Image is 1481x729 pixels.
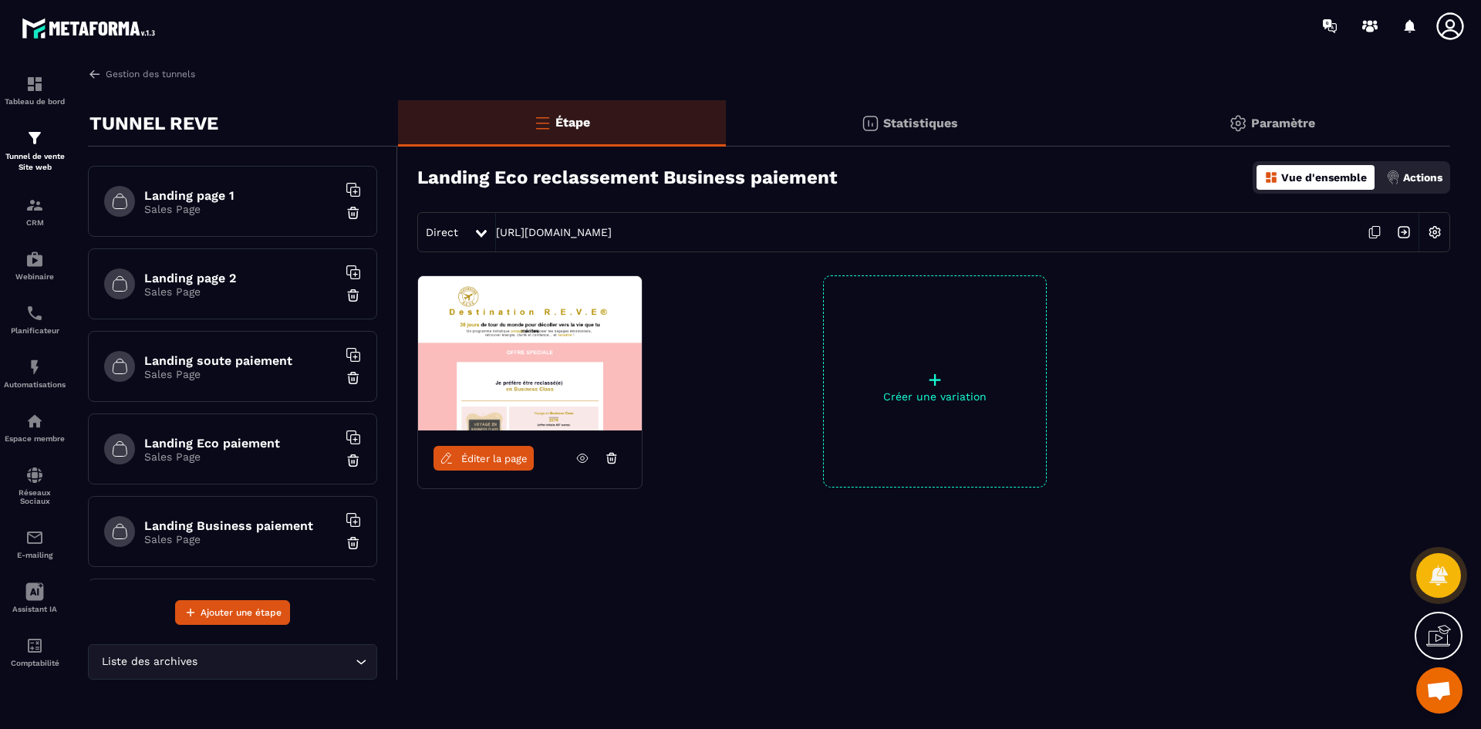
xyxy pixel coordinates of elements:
p: Tunnel de vente Site web [4,151,66,173]
img: logo [22,14,160,42]
h6: Landing soute paiement [144,353,337,368]
p: Étape [555,115,590,130]
p: Assistant IA [4,605,66,613]
div: Ouvrir le chat [1416,667,1462,714]
a: accountantaccountantComptabilité [4,625,66,679]
a: Gestion des tunnels [88,67,195,81]
p: Tableau de bord [4,97,66,106]
a: formationformationCRM [4,184,66,238]
p: Planificateur [4,326,66,335]
img: setting-gr.5f69749f.svg [1229,114,1247,133]
img: automations [25,250,44,268]
p: Sales Page [144,451,337,463]
p: Statistiques [883,116,958,130]
a: [URL][DOMAIN_NAME] [496,226,612,238]
h6: Landing Business paiement [144,518,337,533]
div: Search for option [88,644,377,680]
img: trash [346,453,361,468]
img: arrow-next.bcc2205e.svg [1389,218,1419,247]
img: stats.20deebd0.svg [861,114,879,133]
p: Webinaire [4,272,66,281]
p: Automatisations [4,380,66,389]
p: Sales Page [144,203,337,215]
img: automations [25,412,44,430]
p: Sales Page [144,368,337,380]
a: emailemailE-mailing [4,517,66,571]
img: accountant [25,636,44,655]
a: schedulerschedulerPlanificateur [4,292,66,346]
img: image [418,276,642,430]
a: social-networksocial-networkRéseaux Sociaux [4,454,66,517]
p: Espace membre [4,434,66,443]
img: formation [25,129,44,147]
input: Search for option [201,653,352,670]
p: Vue d'ensemble [1281,171,1367,184]
p: Sales Page [144,285,337,298]
a: automationsautomationsWebinaire [4,238,66,292]
img: actions.d6e523a2.png [1386,170,1400,184]
h6: Landing page 2 [144,271,337,285]
span: Ajouter une étape [201,605,282,620]
img: scheduler [25,304,44,322]
a: automationsautomationsAutomatisations [4,346,66,400]
a: Assistant IA [4,571,66,625]
img: dashboard-orange.40269519.svg [1264,170,1278,184]
h6: Landing Eco paiement [144,436,337,451]
img: social-network [25,466,44,484]
button: Ajouter une étape [175,600,290,625]
p: Créer une variation [824,390,1046,403]
span: Direct [426,226,458,238]
a: formationformationTunnel de vente Site web [4,117,66,184]
p: Comptabilité [4,659,66,667]
p: CRM [4,218,66,227]
img: setting-w.858f3a88.svg [1420,218,1449,247]
img: trash [346,288,361,303]
img: email [25,528,44,547]
p: Réseaux Sociaux [4,488,66,505]
p: E-mailing [4,551,66,559]
p: Actions [1403,171,1442,184]
p: + [824,369,1046,390]
span: Liste des archives [98,653,201,670]
a: automationsautomationsEspace membre [4,400,66,454]
p: Paramètre [1251,116,1315,130]
img: automations [25,358,44,376]
p: Sales Page [144,533,337,545]
span: Éditer la page [461,453,528,464]
img: arrow [88,67,102,81]
p: TUNNEL REVE [89,108,218,139]
img: trash [346,370,361,386]
img: formation [25,196,44,214]
h3: Landing Eco reclassement Business paiement [417,167,837,188]
img: bars-o.4a397970.svg [533,113,552,132]
img: trash [346,205,361,221]
img: trash [346,535,361,551]
a: formationformationTableau de bord [4,63,66,117]
img: formation [25,75,44,93]
a: Éditer la page [434,446,534,471]
h6: Landing page 1 [144,188,337,203]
